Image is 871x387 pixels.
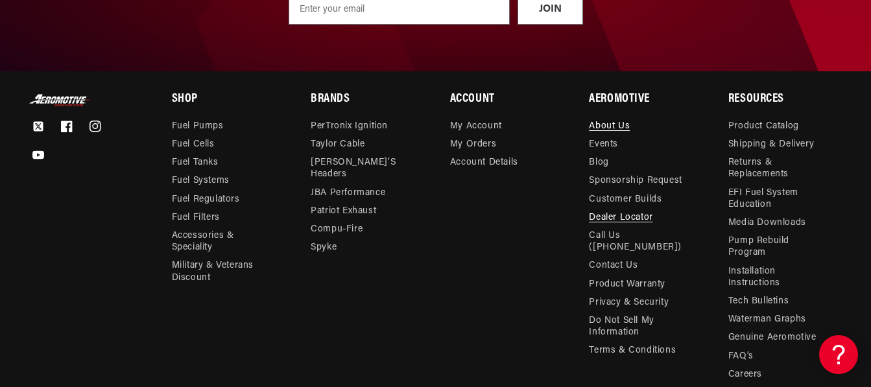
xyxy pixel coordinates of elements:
[728,232,829,262] a: Pump Rebuild Program
[172,191,240,209] a: Fuel Regulators
[311,135,364,154] a: Taylor Cable
[728,347,754,366] a: FAQ’s
[172,135,215,154] a: Fuel Cells
[728,366,762,384] a: Careers
[728,263,829,292] a: Installation Instructions
[589,227,689,257] a: Call Us ([PHONE_NUMBER])
[589,154,608,172] a: Blog
[28,94,93,106] img: Aeromotive
[311,220,363,239] a: Compu-Fire
[450,121,502,135] a: My Account
[728,121,799,135] a: Product Catalog
[311,202,376,220] a: Patriot Exhaust
[311,184,385,202] a: JBA Performance
[728,292,789,311] a: Tech Bulletins
[589,312,689,342] a: Do Not Sell My Information
[311,239,337,257] a: Spyke
[728,214,806,232] a: Media Downloads
[450,154,518,172] a: Account Details
[728,311,806,329] a: Waterman Graphs
[728,184,829,214] a: EFI Fuel System Education
[589,276,665,294] a: Product Warranty
[589,294,669,312] a: Privacy & Security
[589,121,630,135] a: About Us
[728,154,829,183] a: Returns & Replacements
[728,329,817,347] a: Genuine Aeromotive
[172,257,282,287] a: Military & Veterans Discount
[172,227,272,257] a: Accessories & Speciality
[589,191,662,209] a: Customer Builds
[728,135,814,154] a: Shipping & Delivery
[589,257,638,275] a: Contact Us
[589,209,652,227] a: Dealer Locator
[311,121,388,135] a: PerTronix Ignition
[589,172,682,190] a: Sponsorship Request
[311,154,411,183] a: [PERSON_NAME]’s Headers
[172,209,220,227] a: Fuel Filters
[589,135,618,154] a: Events
[172,172,230,190] a: Fuel Systems
[450,135,496,154] a: My Orders
[172,121,224,135] a: Fuel Pumps
[172,154,219,172] a: Fuel Tanks
[589,342,676,360] a: Terms & Conditions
